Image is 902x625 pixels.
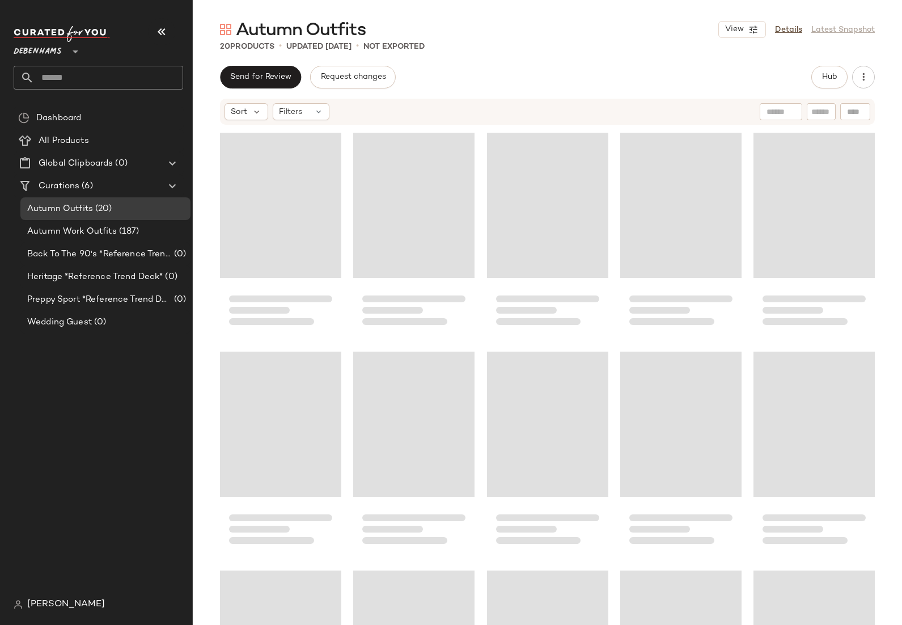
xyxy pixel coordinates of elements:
[230,73,291,82] span: Send for Review
[753,128,875,338] div: Loading...
[27,225,117,238] span: Autumn Work Outfits
[320,73,386,82] span: Request changes
[27,248,172,261] span: Back To The 90's *Reference Trend Deck*
[14,26,110,42] img: cfy_white_logo.C9jOOHJF.svg
[279,40,282,53] span: •
[27,271,163,284] span: Heritage *Reference Trend Deck*
[27,316,92,329] span: Wedding Guest
[487,347,608,557] div: Loading...
[220,128,341,338] div: Loading...
[620,347,742,557] div: Loading...
[79,180,92,193] span: (6)
[220,66,301,88] button: Send for Review
[811,66,848,88] button: Hub
[18,112,29,124] img: svg%3e
[172,293,186,306] span: (0)
[220,347,341,557] div: Loading...
[220,41,274,53] div: Products
[14,39,62,59] span: Debenhams
[231,106,247,118] span: Sort
[356,40,359,53] span: •
[775,24,802,36] a: Details
[279,106,302,118] span: Filters
[14,600,23,609] img: svg%3e
[286,41,352,53] p: updated [DATE]
[487,128,608,338] div: Loading...
[821,73,837,82] span: Hub
[725,25,744,34] span: View
[353,347,475,557] div: Loading...
[163,271,177,284] span: (0)
[27,293,172,306] span: Preppy Sport *Reference Trend Deck*
[310,66,395,88] button: Request changes
[220,24,231,35] img: svg%3e
[92,316,106,329] span: (0)
[718,21,766,38] button: View
[353,128,475,338] div: Loading...
[39,134,89,147] span: All Products
[220,43,230,51] span: 20
[93,202,112,216] span: (20)
[236,19,366,42] span: Autumn Outfits
[36,112,81,125] span: Dashboard
[27,598,105,611] span: [PERSON_NAME]
[113,157,127,170] span: (0)
[39,157,113,170] span: Global Clipboards
[753,347,875,557] div: Loading...
[620,128,742,338] div: Loading...
[363,41,425,53] p: Not Exported
[27,202,93,216] span: Autumn Outfits
[117,225,139,238] span: (187)
[39,180,79,193] span: Curations
[172,248,186,261] span: (0)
